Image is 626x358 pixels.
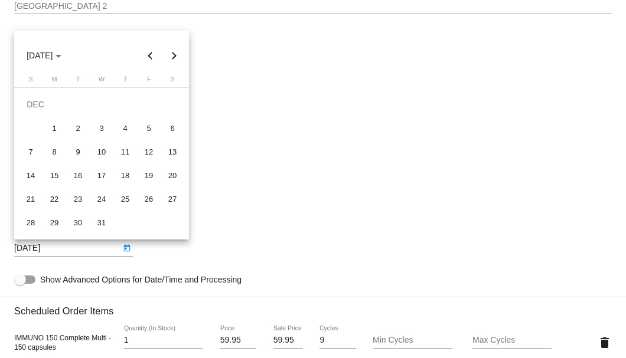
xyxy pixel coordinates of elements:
[162,165,183,186] div: 20
[66,116,90,140] td: December 2, 2025
[115,165,136,186] div: 18
[19,93,184,116] td: DEC
[44,141,65,162] div: 8
[115,141,136,162] div: 11
[20,165,41,186] div: 14
[43,163,66,187] td: December 15, 2025
[90,163,113,187] td: December 17, 2025
[19,163,43,187] td: December 14, 2025
[43,75,66,87] th: Monday
[19,187,43,211] td: December 21, 2025
[138,188,159,209] div: 26
[113,163,137,187] td: December 18, 2025
[20,212,41,233] div: 28
[67,188,89,209] div: 23
[90,211,113,234] td: December 31, 2025
[113,75,137,87] th: Thursday
[137,140,161,163] td: December 12, 2025
[44,117,65,139] div: 1
[161,163,184,187] td: December 20, 2025
[66,140,90,163] td: December 9, 2025
[161,140,184,163] td: December 13, 2025
[162,141,183,162] div: 13
[19,140,43,163] td: December 7, 2025
[113,116,137,140] td: December 4, 2025
[137,75,161,87] th: Friday
[138,165,159,186] div: 19
[91,117,112,139] div: 3
[66,187,90,211] td: December 23, 2025
[90,187,113,211] td: December 24, 2025
[90,116,113,140] td: December 3, 2025
[162,117,183,139] div: 6
[44,165,65,186] div: 15
[67,212,89,233] div: 30
[139,44,162,67] button: Previous month
[44,212,65,233] div: 29
[43,140,66,163] td: December 8, 2025
[115,117,136,139] div: 4
[162,44,186,67] button: Next month
[20,141,41,162] div: 7
[44,188,65,209] div: 22
[162,188,183,209] div: 27
[113,140,137,163] td: December 11, 2025
[20,188,41,209] div: 21
[138,141,159,162] div: 12
[43,211,66,234] td: December 29, 2025
[67,141,89,162] div: 9
[66,75,90,87] th: Tuesday
[17,44,71,67] button: Choose month and year
[91,212,112,233] div: 31
[19,75,43,87] th: Sunday
[161,116,184,140] td: December 6, 2025
[43,116,66,140] td: December 1, 2025
[161,75,184,87] th: Saturday
[161,187,184,211] td: December 27, 2025
[91,141,112,162] div: 10
[43,187,66,211] td: December 22, 2025
[91,165,112,186] div: 17
[27,51,61,60] span: [DATE]
[66,163,90,187] td: December 16, 2025
[90,75,113,87] th: Wednesday
[137,187,161,211] td: December 26, 2025
[137,116,161,140] td: December 5, 2025
[138,117,159,139] div: 5
[91,188,112,209] div: 24
[67,117,89,139] div: 2
[90,140,113,163] td: December 10, 2025
[115,188,136,209] div: 25
[137,163,161,187] td: December 19, 2025
[113,187,137,211] td: December 25, 2025
[67,165,89,186] div: 16
[66,211,90,234] td: December 30, 2025
[19,211,43,234] td: December 28, 2025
